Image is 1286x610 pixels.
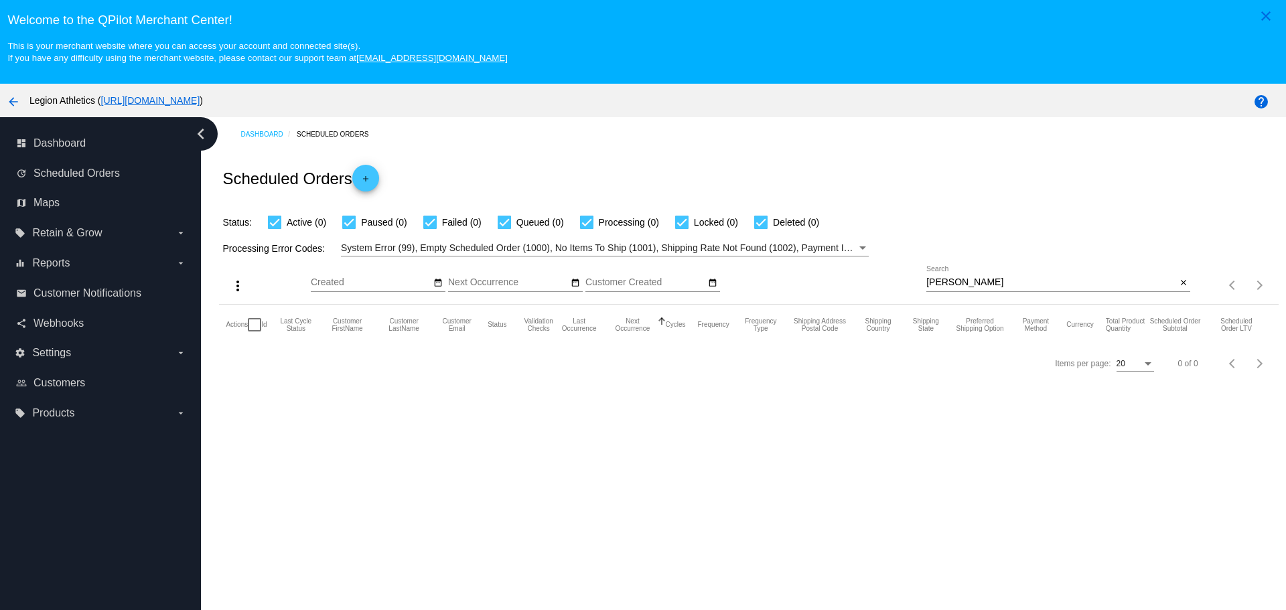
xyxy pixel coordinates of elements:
[1117,359,1125,368] span: 20
[15,348,25,358] i: settings
[16,283,186,304] a: email Customer Notifications
[442,214,482,230] span: Failed (0)
[16,372,186,394] a: people_outline Customers
[708,278,717,289] mat-icon: date_range
[175,258,186,269] i: arrow_drop_down
[666,321,686,329] button: Change sorting for Cycles
[16,192,186,214] a: map Maps
[226,305,248,345] mat-header-cell: Actions
[1246,272,1273,299] button: Next page
[33,197,60,209] span: Maps
[222,217,252,228] span: Status:
[571,278,580,289] mat-icon: date_range
[356,53,508,63] a: [EMAIL_ADDRESS][DOMAIN_NAME]
[311,277,431,288] input: Created
[518,305,558,345] mat-header-cell: Validation Checks
[222,243,325,254] span: Processing Error Codes:
[1117,360,1154,369] mat-select: Items per page:
[297,124,380,145] a: Scheduled Orders
[698,321,729,329] button: Change sorting for Frequency
[612,317,653,332] button: Change sorting for NextOccurrenceUtc
[488,321,506,329] button: Change sorting for Status
[16,313,186,334] a: share Webhooks
[358,174,374,190] mat-icon: add
[175,408,186,418] i: arrow_drop_down
[1246,350,1273,377] button: Next page
[33,287,141,299] span: Customer Notifications
[16,133,186,154] a: dashboard Dashboard
[279,317,313,332] button: Change sorting for LastProcessingCycleId
[1017,317,1055,332] button: Change sorting for PaymentMethod.Type
[15,258,25,269] i: equalizer
[101,95,200,106] a: [URL][DOMAIN_NAME]
[222,165,378,192] h2: Scheduled Orders
[955,317,1005,332] button: Change sorting for PreferredShippingOption
[16,288,27,299] i: email
[585,277,706,288] input: Customer Created
[1220,272,1246,299] button: Previous page
[230,278,246,294] mat-icon: more_vert
[599,214,659,230] span: Processing (0)
[15,408,25,418] i: local_offer
[7,41,507,63] small: This is your merchant website where you can access your account and connected site(s). If you hav...
[448,277,569,288] input: Next Occurrence
[16,138,27,149] i: dashboard
[859,317,897,332] button: Change sorting for ShippingCountry
[33,167,120,179] span: Scheduled Orders
[382,317,426,332] button: Change sorting for CustomerLastName
[792,317,847,332] button: Change sorting for ShippingPostcode
[1055,359,1111,368] div: Items per page:
[32,257,70,269] span: Reports
[175,228,186,238] i: arrow_drop_down
[32,407,74,419] span: Products
[287,214,326,230] span: Active (0)
[33,377,85,389] span: Customers
[175,348,186,358] i: arrow_drop_down
[1253,94,1269,110] mat-icon: help
[1258,8,1274,24] mat-icon: close
[33,137,86,149] span: Dashboard
[1176,276,1190,290] button: Clear
[190,123,212,145] i: chevron_left
[16,163,186,184] a: update Scheduled Orders
[16,198,27,208] i: map
[16,318,27,329] i: share
[16,378,27,388] i: people_outline
[29,95,203,106] span: Legion Athletics ( )
[1066,321,1094,329] button: Change sorting for CurrencyIso
[1149,317,1202,332] button: Change sorting for Subtotal
[1220,350,1246,377] button: Previous page
[516,214,564,230] span: Queued (0)
[741,317,780,332] button: Change sorting for FrequencyType
[773,214,819,230] span: Deleted (0)
[240,124,297,145] a: Dashboard
[438,317,476,332] button: Change sorting for CustomerEmail
[325,317,370,332] button: Change sorting for CustomerFirstName
[1179,278,1188,289] mat-icon: close
[926,277,1176,288] input: Search
[16,168,27,179] i: update
[32,347,71,359] span: Settings
[559,317,599,332] button: Change sorting for LastOccurrenceUtc
[32,227,102,239] span: Retain & Grow
[909,317,943,332] button: Change sorting for ShippingState
[361,214,407,230] span: Paused (0)
[15,228,25,238] i: local_offer
[1213,317,1259,332] button: Change sorting for LifetimeValue
[33,317,84,329] span: Webhooks
[7,13,1278,27] h3: Welcome to the QPilot Merchant Center!
[1106,305,1149,345] mat-header-cell: Total Product Quantity
[433,278,443,289] mat-icon: date_range
[5,94,21,110] mat-icon: arrow_back
[694,214,738,230] span: Locked (0)
[261,321,267,329] button: Change sorting for Id
[341,240,869,256] mat-select: Filter by Processing Error Codes
[1178,359,1198,368] div: 0 of 0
